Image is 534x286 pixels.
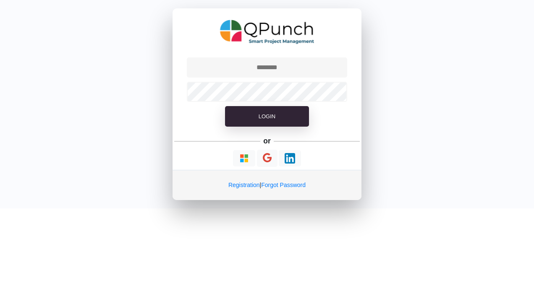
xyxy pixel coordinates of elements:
[259,113,275,120] span: Login
[239,153,249,164] img: Loading...
[233,150,255,166] button: Continue With Microsoft Azure
[228,182,260,188] a: Registration
[173,170,361,200] div: |
[262,135,272,147] h5: or
[285,153,295,164] img: Loading...
[261,182,306,188] a: Forgot Password
[279,150,301,166] button: Continue With LinkedIn
[225,106,309,127] button: Login
[220,17,314,47] img: QPunch
[257,150,277,167] button: Continue With Google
